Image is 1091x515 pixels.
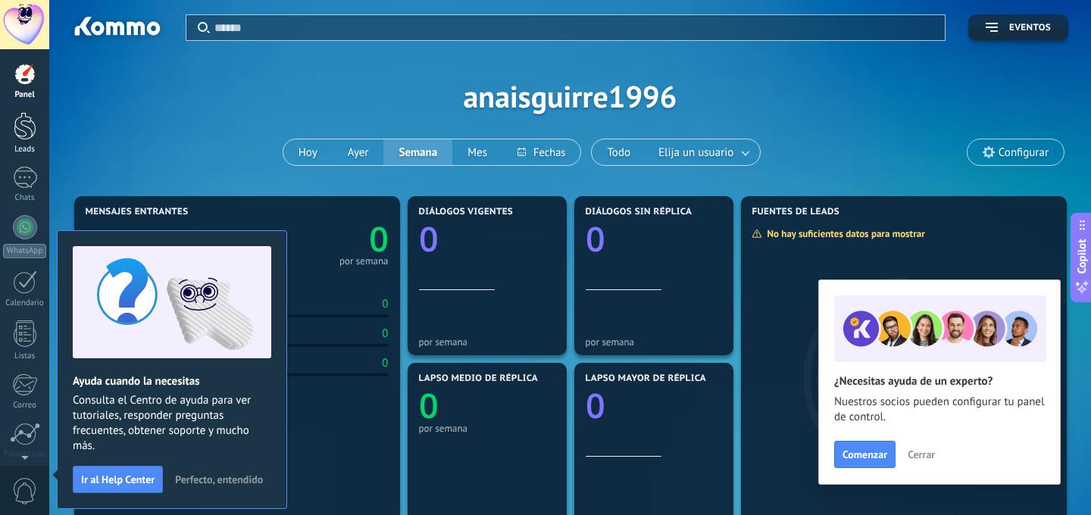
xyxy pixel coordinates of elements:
div: 0 [382,356,388,370]
button: Mes [452,139,502,165]
div: 0 [382,326,388,341]
span: Copilot [1074,239,1089,274]
span: Mensajes entrantes [86,207,189,217]
span: Configurar [999,146,1049,159]
button: Eventos [968,14,1068,41]
div: Calendario [3,298,47,308]
div: Chats [3,193,47,203]
button: Elija un usuario [646,139,760,165]
div: por semana [586,336,722,348]
div: Listas [3,351,47,361]
span: Comenzar [842,449,887,460]
text: 0 [586,216,605,262]
span: Lapso mayor de réplica [586,373,706,384]
div: por semana [419,423,555,434]
span: Lapso medio de réplica [419,373,539,384]
h2: Ayuda cuando la necesitas [73,374,271,389]
span: Elija un usuario [655,142,736,163]
text: 0 [369,216,389,262]
button: Hoy [283,139,333,165]
div: Correo [3,401,47,410]
a: 0 [237,216,389,262]
div: por semana [339,257,389,265]
div: Panel [3,90,47,100]
button: Cerrar [901,443,942,466]
span: Cerrar [908,449,935,460]
span: Fuentes de leads [752,207,840,217]
span: Nuestros socios pueden configurar tu panel de control. [834,395,1045,425]
button: Fechas [502,139,580,165]
button: Perfecto, entendido [168,468,270,491]
span: Diálogos vigentes [419,207,514,217]
text: 0 [419,382,439,429]
button: Todo [592,139,646,165]
button: Semana [383,139,452,165]
div: por semana [419,336,555,348]
button: Ayer [333,139,384,165]
button: Comenzar [834,441,896,468]
h2: ¿Necesitas ayuda de un experto? [834,374,1045,389]
button: Ir al Help Center [73,466,163,493]
span: Eventos [1009,23,1051,33]
div: 0 [382,297,388,311]
span: Diálogos sin réplica [586,207,692,217]
span: Ir al Help Center [81,474,155,485]
text: 0 [586,382,605,429]
span: Perfecto, entendido [175,474,263,485]
text: 0 [419,216,439,262]
div: Leads [3,145,47,154]
div: No hay suficientes datos para mostrar [752,227,936,240]
span: Consulta el Centro de ayuda para ver tutoriales, responder preguntas frecuentes, obtener soporte ... [73,393,271,454]
div: WhatsApp [3,244,46,258]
